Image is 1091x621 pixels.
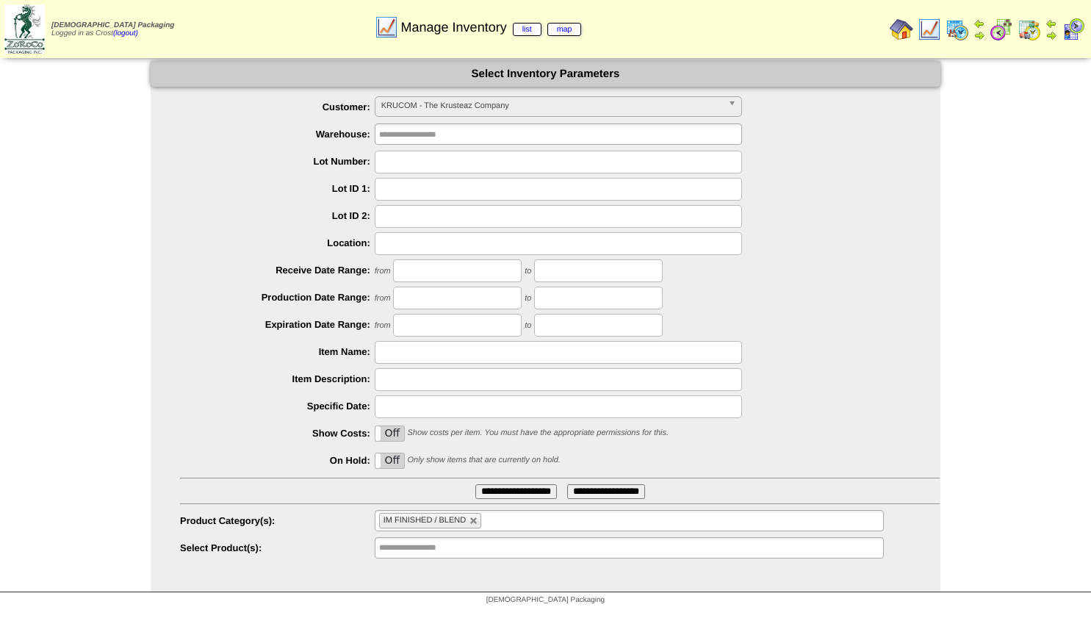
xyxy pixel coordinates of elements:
[973,18,985,29] img: arrowleft.gif
[547,23,582,36] a: map
[375,453,404,468] label: Off
[407,428,669,437] span: Show costs per item. You must have the appropriate permissions for this.
[180,401,375,412] label: Specific Date:
[180,237,375,248] label: Location:
[180,183,375,194] label: Lot ID 1:
[180,210,375,221] label: Lot ID 2:
[375,426,404,441] label: Off
[375,426,405,442] div: OnOff
[151,61,940,87] div: Select Inventory Parameters
[381,97,722,115] span: KRUCOM - The Krusteaz Company
[180,542,375,553] label: Select Product(s):
[990,18,1013,41] img: calendarblend.gif
[180,455,375,466] label: On Hold:
[384,516,466,525] span: IM FINISHED / BLEND
[973,29,985,41] img: arrowright.gif
[180,156,375,167] label: Lot Number:
[1062,18,1085,41] img: calendarcustomer.gif
[180,428,375,439] label: Show Costs:
[51,21,174,37] span: Logged in as Crost
[375,267,391,276] span: from
[890,18,913,41] img: home.gif
[525,294,531,303] span: to
[375,294,391,303] span: from
[486,596,605,604] span: [DEMOGRAPHIC_DATA] Packaging
[180,101,375,112] label: Customer:
[407,456,560,464] span: Only show items that are currently on hold.
[525,267,531,276] span: to
[401,20,582,35] span: Manage Inventory
[180,346,375,357] label: Item Name:
[180,373,375,384] label: Item Description:
[918,18,941,41] img: line_graph.gif
[180,319,375,330] label: Expiration Date Range:
[180,265,375,276] label: Receive Date Range:
[180,129,375,140] label: Warehouse:
[1045,18,1057,29] img: arrowleft.gif
[1045,29,1057,41] img: arrowright.gif
[375,15,398,39] img: line_graph.gif
[946,18,969,41] img: calendarprod.gif
[180,292,375,303] label: Production Date Range:
[1018,18,1041,41] img: calendarinout.gif
[113,29,138,37] a: (logout)
[51,21,174,29] span: [DEMOGRAPHIC_DATA] Packaging
[525,321,531,330] span: to
[513,23,541,36] a: list
[4,4,45,54] img: zoroco-logo-small.webp
[375,453,405,469] div: OnOff
[375,321,391,330] span: from
[180,515,375,526] label: Product Category(s):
